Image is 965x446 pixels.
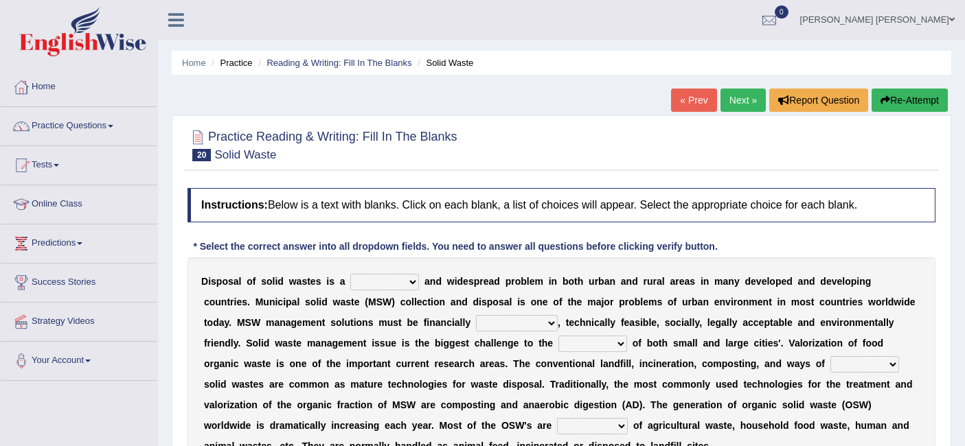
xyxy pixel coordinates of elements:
[845,296,849,307] b: r
[585,317,591,328] b: n
[227,296,230,307] b: t
[843,296,846,307] b: t
[635,317,640,328] b: s
[832,276,837,287] b: v
[762,276,767,287] b: e
[292,296,297,307] b: a
[302,317,310,328] b: m
[365,296,368,307] b: (
[604,296,610,307] b: o
[239,276,242,287] b: l
[269,296,275,307] b: n
[427,296,431,307] b: t
[473,296,479,307] b: d
[446,317,452,328] b: c
[632,276,638,287] b: d
[222,276,228,287] b: o
[594,317,600,328] b: c
[424,317,427,328] b: f
[305,296,310,307] b: s
[731,296,734,307] b: i
[714,296,720,307] b: e
[253,276,256,287] b: f
[286,296,292,307] b: p
[230,296,234,307] b: r
[344,317,350,328] b: u
[624,317,630,328] b: e
[310,276,316,287] b: e
[872,89,948,112] button: Re-Attempt
[333,296,341,307] b: w
[856,276,859,287] b: i
[479,276,483,287] b: r
[629,317,635,328] b: a
[543,296,548,307] b: e
[626,276,633,287] b: n
[881,296,885,307] b: r
[806,296,811,307] b: s
[383,296,391,307] b: W
[648,296,657,307] b: m
[297,276,302,287] b: a
[204,317,207,328] b: t
[400,296,406,307] b: c
[811,296,815,307] b: t
[492,296,499,307] b: o
[671,89,716,112] a: « Prev
[455,317,460,328] b: a
[289,276,297,287] b: w
[876,296,882,307] b: o
[1,303,157,337] a: Strategy Videos
[207,317,214,328] b: o
[451,296,456,307] b: a
[643,296,648,307] b: e
[237,317,245,328] b: M
[201,199,268,211] b: Instructions:
[479,296,481,307] b: i
[1,342,157,376] a: Your Account
[531,296,537,307] b: o
[692,296,698,307] b: b
[591,317,594,328] b: i
[610,317,615,328] b: y
[566,317,569,328] b: t
[775,276,782,287] b: p
[277,276,284,287] b: d
[350,317,354,328] b: t
[701,276,703,287] b: i
[668,296,674,307] b: o
[628,296,635,307] b: o
[247,276,253,287] b: o
[219,317,225,328] b: a
[274,317,280,328] b: a
[621,317,624,328] b: f
[619,296,625,307] b: p
[504,296,510,307] b: a
[595,276,598,287] b: r
[640,296,643,307] b: l
[799,296,806,307] b: o
[368,296,376,307] b: M
[256,296,264,307] b: M
[440,296,446,307] b: n
[208,276,211,287] b: i
[609,276,615,287] b: n
[580,317,586,328] b: h
[393,317,398,328] b: s
[215,296,221,307] b: u
[280,317,286,328] b: n
[589,276,595,287] b: u
[354,296,360,307] b: e
[398,317,402,328] b: t
[734,276,740,287] b: y
[354,317,356,328] b: i
[463,317,466,328] b: l
[208,56,252,69] li: Practice
[275,276,277,287] b: i
[780,296,786,307] b: n
[653,276,657,287] b: r
[809,276,815,287] b: d
[703,296,709,307] b: n
[1,107,157,141] a: Practice Questions
[316,317,322,328] b: n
